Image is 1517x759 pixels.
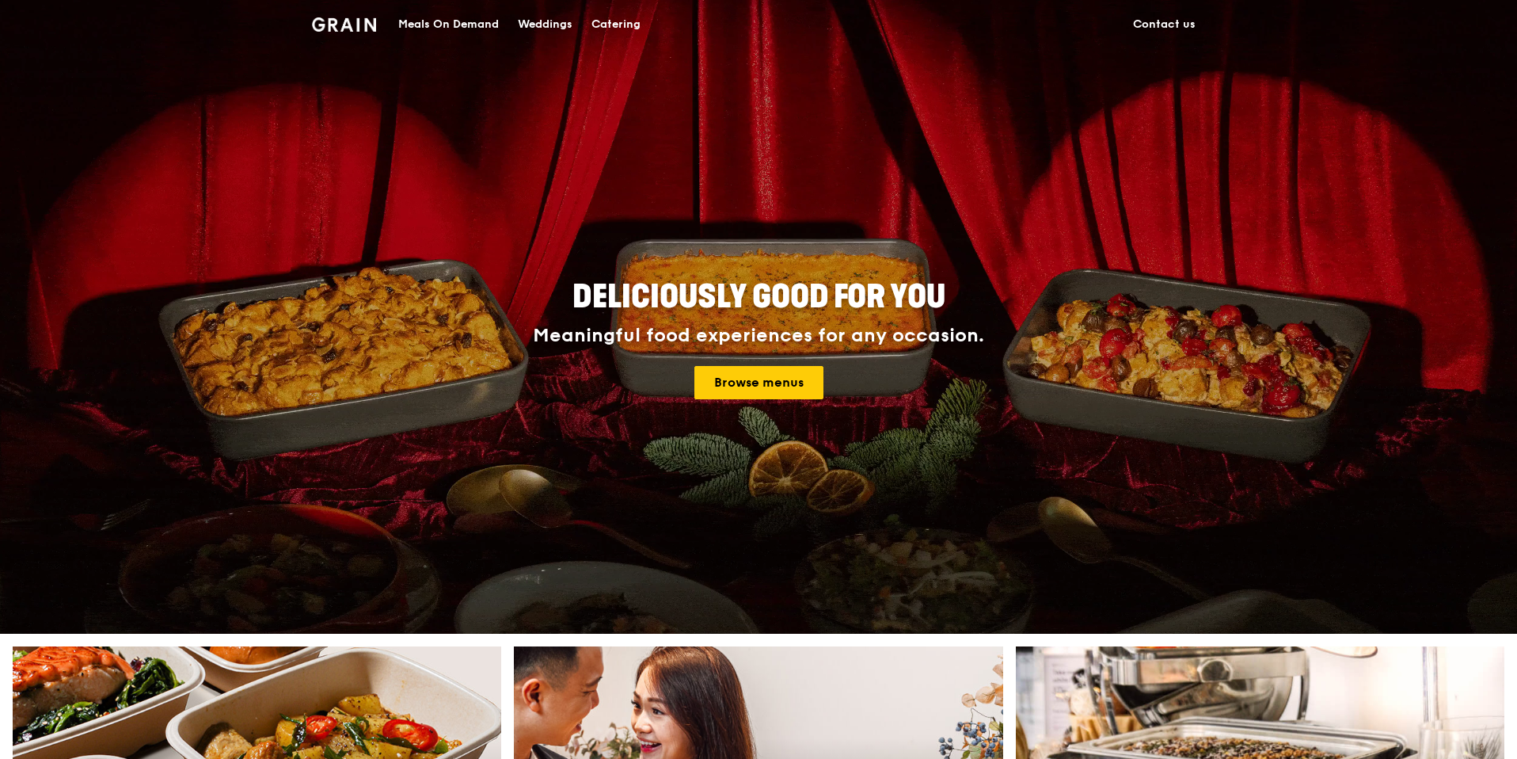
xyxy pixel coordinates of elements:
[582,1,650,48] a: Catering
[694,366,823,399] a: Browse menus
[591,1,641,48] div: Catering
[398,1,499,48] div: Meals On Demand
[1123,1,1205,48] a: Contact us
[473,325,1044,347] div: Meaningful food experiences for any occasion.
[312,17,376,32] img: Grain
[572,278,945,316] span: Deliciously good for you
[508,1,582,48] a: Weddings
[518,1,572,48] div: Weddings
